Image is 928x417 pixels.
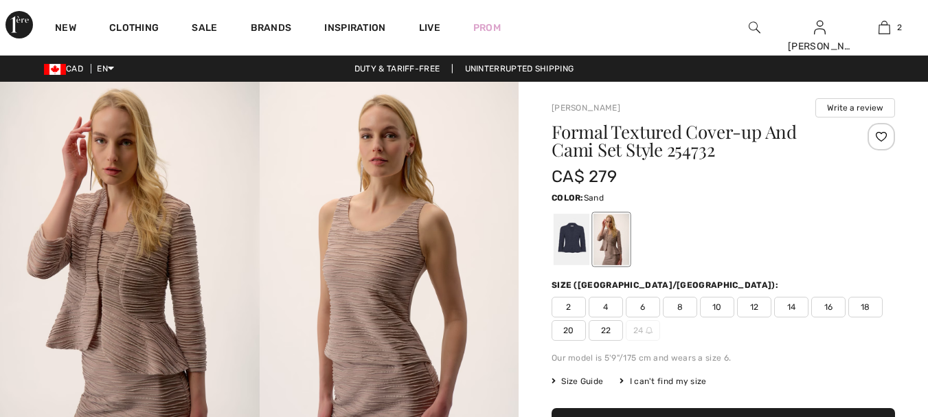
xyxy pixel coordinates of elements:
span: Inspiration [324,22,385,36]
span: Color: [552,193,584,203]
span: CAD [44,64,89,74]
div: I can't find my size [620,375,706,387]
iframe: Opens a widget where you can find more information [840,314,914,348]
span: EN [97,64,114,74]
div: Midnight Blue [554,214,589,265]
span: 14 [774,297,808,317]
span: 20 [552,320,586,341]
div: Sand [593,214,629,265]
button: Write a review [815,98,895,117]
span: 2 [552,297,586,317]
span: 6 [626,297,660,317]
img: Canadian Dollar [44,64,66,75]
span: 24 [626,320,660,341]
a: Brands [251,22,292,36]
a: [PERSON_NAME] [552,103,620,113]
a: Sale [192,22,217,36]
span: Size Guide [552,375,603,387]
span: CA$ 279 [552,167,617,186]
div: Our model is 5'9"/175 cm and wears a size 6. [552,352,895,364]
span: 4 [589,297,623,317]
span: 18 [848,297,883,317]
img: My Bag [879,19,890,36]
a: Clothing [109,22,159,36]
a: Prom [473,21,501,35]
span: Sand [584,193,604,203]
span: 8 [663,297,697,317]
h1: Formal Textured Cover-up And Cami Set Style 254732 [552,123,838,159]
img: My Info [814,19,826,36]
a: 2 [852,19,916,36]
img: search the website [749,19,760,36]
span: 2 [897,21,902,34]
span: 12 [737,297,771,317]
img: ring-m.svg [646,327,653,334]
div: Size ([GEOGRAPHIC_DATA]/[GEOGRAPHIC_DATA]): [552,279,781,291]
a: Live [419,21,440,35]
span: 10 [700,297,734,317]
a: Sign In [814,21,826,34]
span: 22 [589,320,623,341]
span: 16 [811,297,846,317]
img: 1ère Avenue [5,11,33,38]
a: New [55,22,76,36]
div: [PERSON_NAME] [788,39,852,54]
